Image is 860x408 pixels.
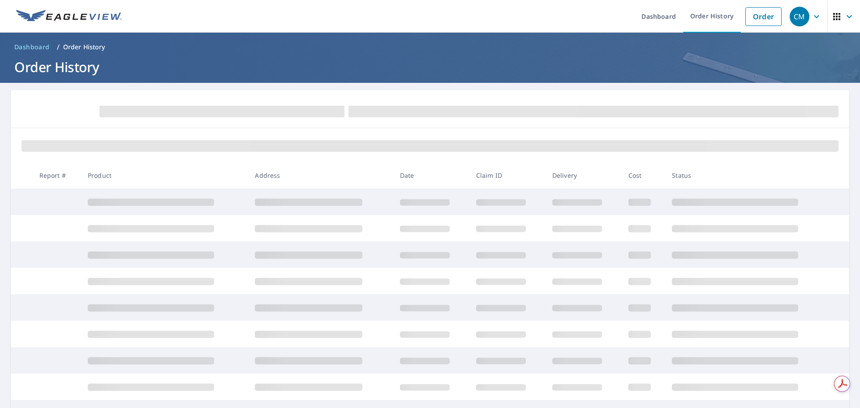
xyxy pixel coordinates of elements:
th: Report # [32,162,81,189]
span: Dashboard [14,43,50,52]
th: Status [665,162,832,189]
p: Order History [63,43,105,52]
img: EV Logo [16,10,122,23]
th: Delivery [545,162,621,189]
div: CM [790,7,809,26]
a: Order [745,7,782,26]
h1: Order History [11,58,849,76]
a: Dashboard [11,40,53,54]
th: Claim ID [469,162,545,189]
th: Cost [621,162,665,189]
th: Product [81,162,248,189]
th: Address [248,162,392,189]
nav: breadcrumb [11,40,849,54]
th: Date [393,162,469,189]
li: / [57,42,60,52]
